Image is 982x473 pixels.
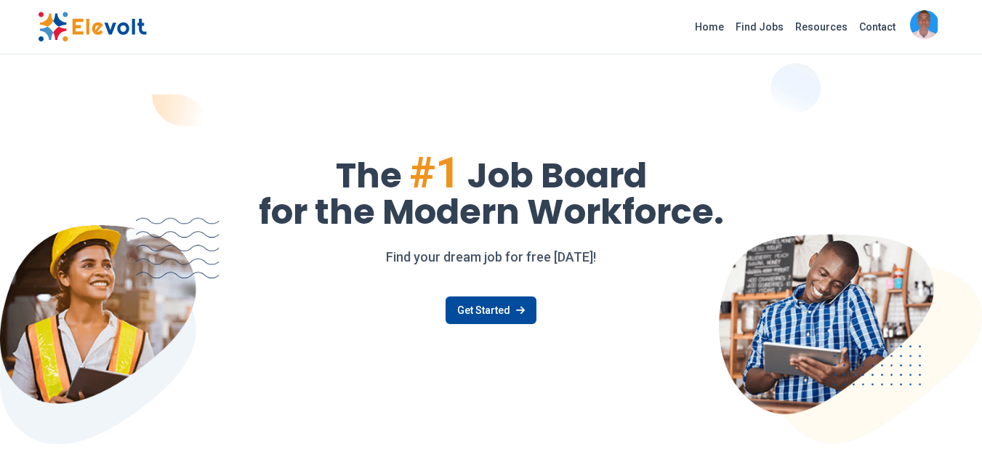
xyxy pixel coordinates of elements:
[38,12,147,42] img: Elevolt
[38,151,945,230] h1: The Job Board for the Modern Workforce.
[910,10,938,39] img: Isaiah Amunga
[789,15,853,39] a: Resources
[910,10,939,39] button: Isaiah Amunga
[689,15,730,39] a: Home
[446,296,536,324] a: Get Started
[409,147,460,198] span: #1
[853,15,901,39] a: Contact
[730,15,789,39] a: Find Jobs
[38,247,945,267] p: Find your dream job for free [DATE]!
